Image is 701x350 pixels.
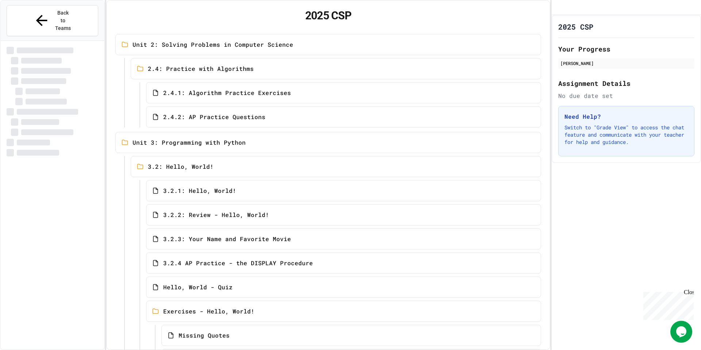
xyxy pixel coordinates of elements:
[163,186,236,195] span: 3.2.1: Hello, World!
[558,44,694,54] h2: Your Progress
[558,22,593,32] h1: 2025 CSP
[163,235,291,243] span: 3.2.3: Your Name and Favorite Movie
[146,228,541,250] a: 3.2.3: Your Name and Favorite Movie
[558,91,694,100] div: No due date set
[163,210,269,219] span: 3.2.2: Review - Hello, World!
[161,325,541,346] a: Missing Quotes
[640,289,694,320] iframe: chat widget
[564,124,688,146] p: Switch to "Grade View" to access the chat feature and communicate with your teacher for help and ...
[163,307,254,316] span: Exercises - Hello, World!
[146,204,541,225] a: 3.2.2: Review - Hello, World!
[146,106,541,128] a: 2.4.2: AP Practice Questions
[179,331,230,340] span: Missing Quotes
[148,162,214,171] span: 3.2: Hello, World!
[163,113,265,121] span: 2.4.2: AP Practice Questions
[670,321,694,343] iframe: chat widget
[146,252,541,274] a: 3.2.4 AP Practice - the DISPLAY Procedure
[146,180,541,201] a: 3.2.1: Hello, World!
[148,64,254,73] span: 2.4: Practice with Algorithms
[163,259,313,267] span: 3.2.4 AP Practice - the DISPLAY Procedure
[146,82,541,103] a: 2.4.1: Algorithm Practice Exercises
[7,5,98,36] button: Back to Teams
[146,277,541,298] a: Hello, World - Quiz
[560,60,692,66] div: [PERSON_NAME]
[558,78,694,88] h2: Assignment Details
[163,283,233,292] span: Hello, World - Quiz
[163,88,291,97] span: 2.4.1: Algorithm Practice Exercises
[133,138,246,147] span: Unit 3: Programming with Python
[54,9,72,32] span: Back to Teams
[3,3,50,46] div: Chat with us now!Close
[133,40,293,49] span: Unit 2: Solving Problems in Computer Science
[564,112,688,121] h3: Need Help?
[115,9,541,22] h1: 2025 CSP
